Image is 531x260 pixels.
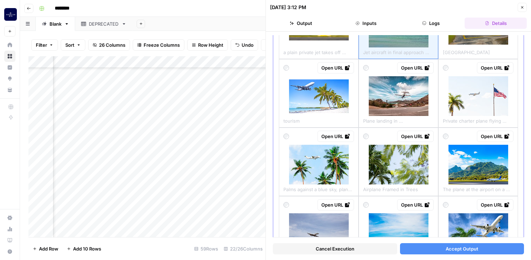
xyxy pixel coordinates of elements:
[65,41,74,48] span: Sort
[4,62,15,73] a: Insights
[4,6,15,23] button: Workspace: Magellan Jets
[31,39,58,51] button: Filter
[400,243,524,254] button: Accept Output
[89,20,119,27] div: DEPRECATED
[50,20,61,27] div: Blank
[198,41,223,48] span: Row Height
[4,223,15,235] a: Usage
[481,133,510,140] div: Open URL
[242,41,254,48] span: Undo
[317,62,354,73] a: Open URL
[397,199,434,210] a: Open URL
[88,39,130,51] button: 26 Columns
[321,133,350,140] div: Open URL
[270,18,332,29] button: Output
[321,64,350,71] div: Open URL
[477,131,513,142] a: Open URL
[99,41,125,48] span: 26 Columns
[4,73,15,84] a: Opportunities
[448,213,508,253] img: vacation.jpg
[369,145,428,184] img: airplane-framed-in-trees.jpg
[397,131,434,142] a: Open URL
[317,199,354,210] a: Open URL
[28,243,63,254] button: Add Row
[4,212,15,223] a: Settings
[61,39,85,51] button: Sort
[283,184,354,193] span: Palms against a blue sky, plane flies over palm trees.
[187,39,228,51] button: Row Height
[465,18,527,29] button: Details
[4,51,15,62] a: Browse
[4,235,15,246] a: Learning Hub
[283,116,300,124] span: tourism
[446,245,478,252] span: Accept Output
[477,62,513,73] a: Open URL
[36,41,47,48] span: Filter
[363,184,418,193] span: Airplane Framed in Trees
[191,243,221,254] div: 59 Rows
[363,47,434,56] span: Jet aircraft in final approach landing at [GEOGRAPHIC_DATA]
[270,4,306,11] div: [DATE] 3:12 PM
[283,47,354,56] span: a plain private jet takes off speed panorama
[4,39,15,51] a: Home
[400,18,462,29] button: Logs
[273,243,397,254] button: Cancel Execution
[231,39,258,51] button: Undo
[289,145,349,184] img: palms-against-a-blue-sky-plane-flies-over-palm-trees.jpg
[443,184,513,193] span: The plane at the airport on a background of mountain scenery, [GEOGRAPHIC_DATA], [GEOGRAPHIC_DATA...
[321,201,350,208] div: Open URL
[289,213,349,253] img: jet-airplane-landing.jpg
[401,201,430,208] div: Open URL
[448,76,508,116] img: private-charter-plane-flying-isolated-in-sky-with-american-flag-closeup-tropical-palm-tree-in.jpg
[443,47,490,56] span: [GEOGRAPHIC_DATA]
[363,116,434,124] span: Plane landing in [GEOGRAPHIC_DATA]
[481,64,510,71] div: Open URL
[316,245,354,252] span: Cancel Execution
[39,245,58,252] span: Add Row
[73,245,101,252] span: Add 10 Rows
[448,145,508,184] img: the-plane-at-the-airport-on-a-background-of-mountain-scenery-aitutaki-island-cook-islands.jpg
[133,39,184,51] button: Freeze Columns
[4,8,17,21] img: Magellan Jets Logo
[401,64,430,71] div: Open URL
[397,62,434,73] a: Open URL
[221,243,265,254] div: 22/26 Columns
[4,246,15,257] button: Help + Support
[477,199,513,210] a: Open URL
[75,17,132,31] a: DEPRECATED
[317,131,354,142] a: Open URL
[401,133,430,140] div: Open URL
[443,116,513,124] span: Private charter plane flying isolated in sky with american flag closeup, tropical palm tree in [G...
[4,84,15,96] a: Your Data
[289,79,349,113] img: tourism.jpg
[481,201,510,208] div: Open URL
[63,243,105,254] button: Add 10 Rows
[144,41,180,48] span: Freeze Columns
[36,17,75,31] a: Blank
[335,18,397,29] button: Inputs
[369,76,428,116] img: plane-landing-in-saint-barthelemy.jpg
[369,213,428,253] img: airport-with-flying-airplane-in-phuket-thailand.jpg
